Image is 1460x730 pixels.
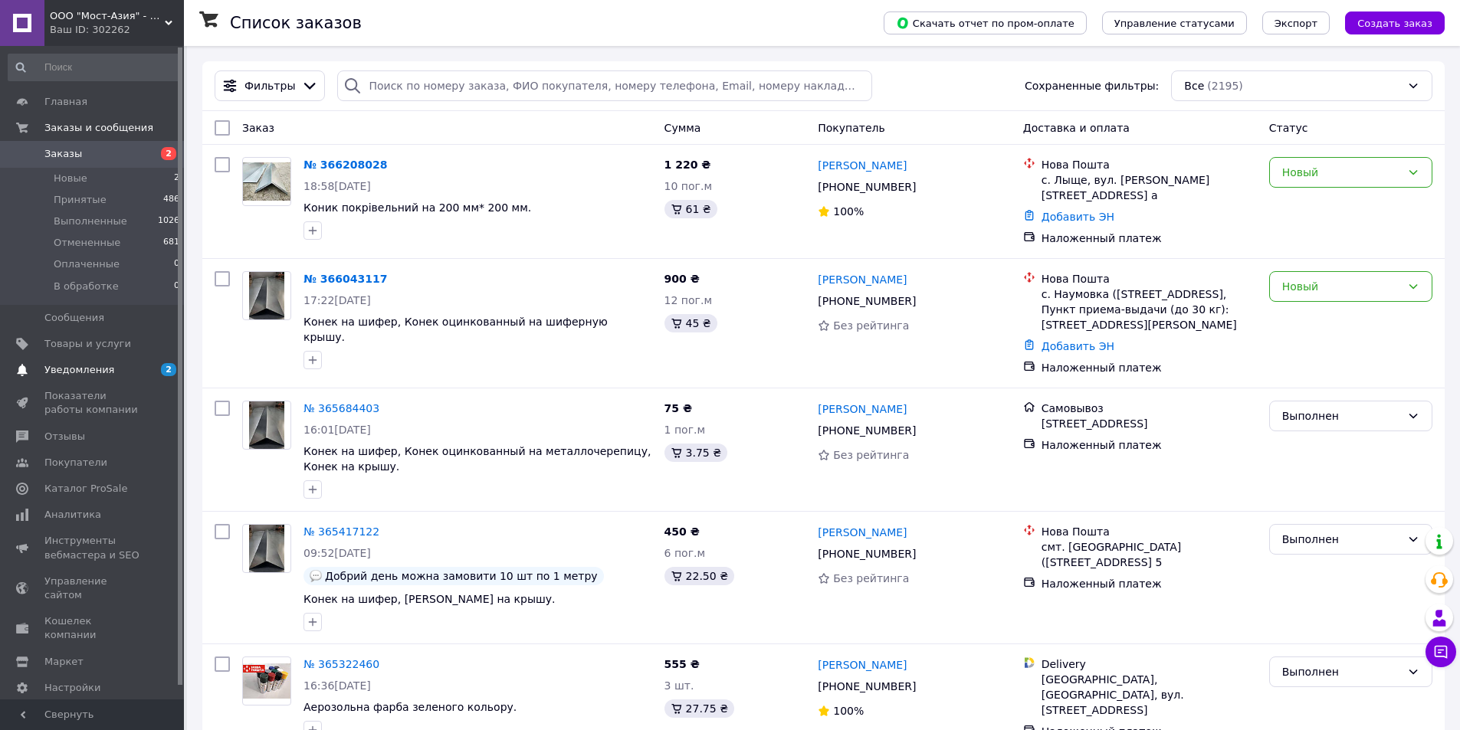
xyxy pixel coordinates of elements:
span: Без рейтинга [833,449,909,461]
input: Поиск по номеру заказа, ФИО покупателя, номеру телефона, Email, номеру накладной [337,70,871,101]
span: 1026 [158,214,179,228]
a: Конек на шифер, Конек оцинкованный на шиферную крышу. [303,316,608,343]
span: Сохраненные фильтры: [1025,78,1159,93]
span: Скачать отчет по пром-оплате [896,16,1074,30]
div: Нова Пошта [1042,271,1257,286]
button: Экспорт [1262,11,1330,34]
div: с. Наумовка ([STREET_ADDRESS], Пункт приема-выдачи (до 30 кг): [STREET_ADDRESS][PERSON_NAME] [1042,286,1257,332]
button: Скачать отчет по пром-оплате [884,11,1087,34]
span: Маркет [44,655,84,669]
span: Покупатели [44,456,107,470]
span: 100% [833,705,864,717]
span: В обработке [54,280,119,293]
span: Отмененные [54,236,120,250]
span: Без рейтинга [833,319,909,332]
img: Фото товару [249,272,284,319]
div: Выполнен [1282,531,1401,548]
div: 3.75 ₴ [664,444,727,462]
span: 900 ₴ [664,273,700,285]
a: [PERSON_NAME] [818,272,907,287]
span: 2 [174,172,179,185]
a: Создать заказ [1330,16,1445,28]
div: Ваш ID: 302262 [50,23,184,37]
a: Фото товару [242,271,291,320]
div: Наложенный платеж [1042,576,1257,591]
div: 45 ₴ [664,314,717,332]
div: Выполнен [1282,663,1401,680]
span: Покупатель [818,122,885,134]
span: 1 220 ₴ [664,159,711,171]
div: Новый [1282,278,1401,295]
span: Управление сайтом [44,575,142,602]
span: 75 ₴ [664,402,692,414]
img: Фото товару [249,525,284,572]
a: № 366208028 [303,159,387,171]
div: 27.75 ₴ [664,699,734,718]
span: Заказы и сообщения [44,121,153,135]
span: Аналитика [44,508,101,522]
a: [PERSON_NAME] [818,158,907,173]
div: Выполнен [1282,408,1401,424]
span: 1 пог.м [664,424,705,436]
span: 16:36[DATE] [303,679,371,692]
span: Управление статусами [1114,18,1235,29]
span: 09:52[DATE] [303,547,371,559]
span: Добрий день можна замовити 10 шт по 1 метру [325,570,598,582]
div: [PHONE_NUMBER] [815,420,919,441]
span: Сообщения [44,311,104,325]
div: Delivery [1042,656,1257,672]
div: [PHONE_NUMBER] [815,543,919,565]
span: Принятые [54,193,107,207]
a: № 365322460 [303,658,379,670]
span: 486 [163,193,179,207]
button: Создать заказ [1345,11,1445,34]
a: № 366043117 [303,273,387,285]
img: Фото товару [243,663,290,699]
div: Наложенный платеж [1042,437,1257,453]
div: с. Лыще, вул. [PERSON_NAME][STREET_ADDRESS] а [1042,172,1257,203]
div: [GEOGRAPHIC_DATA], [GEOGRAPHIC_DATA], вул. [STREET_ADDRESS] [1042,672,1257,718]
span: Кошелек компании [44,614,142,642]
a: Конек на шифер, Конек оцинкованный на металлочерепицу, Конек на крышу. [303,445,651,473]
span: Каталог ProSale [44,482,127,496]
span: 18:58[DATE] [303,180,371,192]
span: 16:01[DATE] [303,424,371,436]
a: № 365417122 [303,525,379,538]
span: 450 ₴ [664,525,700,538]
a: [PERSON_NAME] [818,657,907,673]
span: Выполненные [54,214,127,228]
div: 61 ₴ [664,200,717,218]
span: Заказы [44,147,82,161]
span: Создать заказ [1357,18,1432,29]
span: (2195) [1207,80,1243,92]
span: 3 шт. [664,679,694,692]
span: 0 [174,280,179,293]
span: Оплаченные [54,257,120,271]
button: Чат с покупателем [1426,637,1456,667]
a: Конек на шифер, [PERSON_NAME] на крышу. [303,593,556,605]
a: [PERSON_NAME] [818,401,907,417]
span: 0 [174,257,179,271]
a: Коник покрівельний на 200 мм* 200 мм. [303,201,531,214]
span: Новые [54,172,87,185]
span: Инструменты вебмастера и SEO [44,534,142,561]
span: Фильтры [244,78,295,93]
span: Экспорт [1275,18,1317,29]
div: Наложенный платеж [1042,360,1257,375]
span: 100% [833,205,864,218]
span: ООО "Мост-Азия" - профнастил, металлочерепица от производителя по лучшей цене! [50,9,165,23]
div: [PHONE_NUMBER] [815,176,919,198]
a: Фото товару [242,157,291,206]
div: смт. [GEOGRAPHIC_DATA] ([STREET_ADDRESS] 5 [1042,539,1257,570]
div: Самовывоз [1042,401,1257,416]
a: Добавить ЭН [1042,340,1114,352]
span: Сумма [664,122,701,134]
img: Фото товару [243,162,290,201]
a: Аерозольна фарба зеленого кольору. [303,701,517,713]
span: 555 ₴ [664,658,700,670]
